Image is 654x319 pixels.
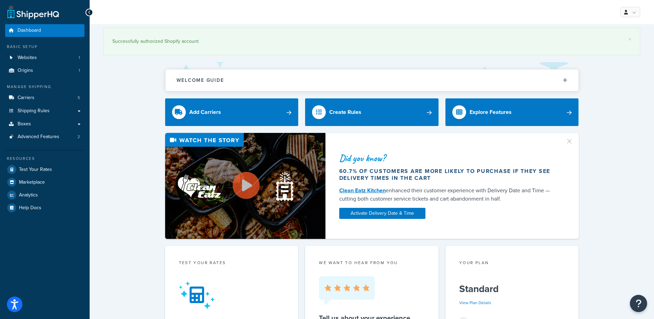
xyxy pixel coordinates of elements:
div: enhanced their customer experience with Delivery Date and Time — cutting both customer service ti... [339,186,557,203]
a: Boxes [5,118,84,130]
a: Shipping Rules [5,105,84,117]
span: Origins [18,68,33,74]
a: Add Carriers [165,98,299,126]
span: Marketplace [19,180,45,185]
a: Origins1 [5,64,84,77]
div: Test your rates [179,260,285,268]
span: Boxes [18,121,31,127]
div: Create Rules [329,107,361,117]
a: View Plan Details [459,300,491,306]
button: Welcome Guide [165,69,578,91]
span: Advanced Features [18,134,59,140]
a: Activate Delivery Date & Time [339,208,425,219]
a: Advanced Features2 [5,130,84,143]
img: Video thumbnail [165,133,325,239]
span: Test Your Rates [19,167,52,173]
li: Carriers [5,91,84,104]
div: Manage Shipping [5,84,84,90]
li: Websites [5,51,84,64]
span: 5 [78,95,80,101]
span: Shipping Rules [18,108,50,114]
div: 60.7% of customers are more likely to purchase if they see delivery times in the cart [339,168,557,182]
span: 1 [79,55,80,61]
a: Create Rules [305,98,439,126]
a: Explore Features [445,98,579,126]
button: Open Resource Center [630,295,647,312]
a: Analytics [5,189,84,201]
span: 1 [79,68,80,74]
a: Carriers5 [5,91,84,104]
p: we want to hear from you [319,260,425,266]
div: Did you know? [339,153,557,163]
span: Dashboard [18,28,41,33]
a: Marketplace [5,176,84,188]
div: Basic Setup [5,44,84,50]
h5: Standard [459,283,565,294]
span: Analytics [19,192,38,198]
a: Websites1 [5,51,84,64]
div: Your Plan [459,260,565,268]
a: Help Docs [5,202,84,214]
div: Successfully authorized Shopify account [112,37,631,46]
li: Origins [5,64,84,77]
li: Advanced Features [5,130,84,143]
a: Dashboard [5,24,84,37]
div: Add Carriers [189,107,221,117]
h2: Welcome Guide [177,78,224,83]
span: Websites [18,55,37,61]
span: 2 [78,134,80,140]
div: Explore Features [470,107,512,117]
a: Test Your Rates [5,163,84,176]
a: Clean Eatz Kitchen [339,186,386,194]
span: Help Docs [19,205,41,211]
span: Carriers [18,95,34,101]
div: Resources [5,156,84,162]
a: × [628,37,631,42]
